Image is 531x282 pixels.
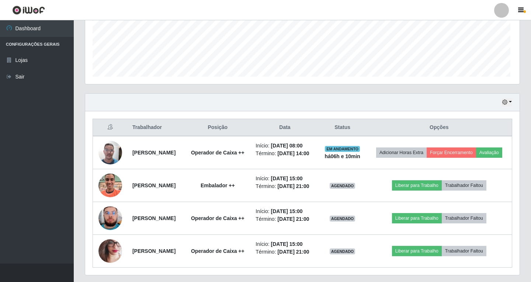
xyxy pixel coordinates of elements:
time: [DATE] 08:00 [271,143,303,149]
button: Liberar para Trabalho [392,180,442,191]
button: Trabalhador Faltou [442,180,486,191]
li: Término: [256,215,314,223]
button: Adicionar Horas Extra [376,147,427,158]
strong: há 06 h e 10 min [324,153,360,159]
span: EM ANDAMENTO [325,146,360,152]
li: Início: [256,240,314,248]
li: Início: [256,208,314,215]
time: [DATE] 21:00 [277,183,309,189]
time: [DATE] 15:00 [271,175,303,181]
strong: [PERSON_NAME] [132,248,176,254]
button: Forçar Encerramento [427,147,476,158]
th: Posição [184,119,251,136]
button: Liberar para Trabalho [392,213,442,223]
th: Status [319,119,367,136]
strong: [PERSON_NAME] [132,215,176,221]
li: Término: [256,182,314,190]
strong: Operador de Caixa ++ [191,248,244,254]
img: 1755477381693.jpeg [98,197,122,239]
span: AGENDADO [330,248,355,254]
img: CoreUI Logo [12,6,45,15]
th: Data [251,119,318,136]
img: 1752546714957.jpeg [98,164,122,206]
strong: [PERSON_NAME] [132,182,176,188]
time: [DATE] 15:00 [271,241,303,247]
time: [DATE] 15:00 [271,208,303,214]
th: Opções [367,119,512,136]
img: 1756142085283.jpeg [98,226,122,277]
strong: Operador de Caixa ++ [191,215,244,221]
button: Avaliação [476,147,502,158]
strong: Embalador ++ [201,182,235,188]
span: AGENDADO [330,216,355,222]
time: [DATE] 14:00 [277,150,309,156]
strong: Operador de Caixa ++ [191,150,244,156]
button: Trabalhador Faltou [442,213,486,223]
li: Início: [256,142,314,150]
li: Início: [256,175,314,182]
button: Liberar para Trabalho [392,246,442,256]
button: Trabalhador Faltou [442,246,486,256]
time: [DATE] 21:00 [277,216,309,222]
time: [DATE] 21:00 [277,249,309,255]
li: Término: [256,248,314,256]
strong: [PERSON_NAME] [132,150,176,156]
span: AGENDADO [330,183,355,189]
li: Término: [256,150,314,157]
th: Trabalhador [128,119,184,136]
img: 1756246175860.jpeg [98,137,122,168]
